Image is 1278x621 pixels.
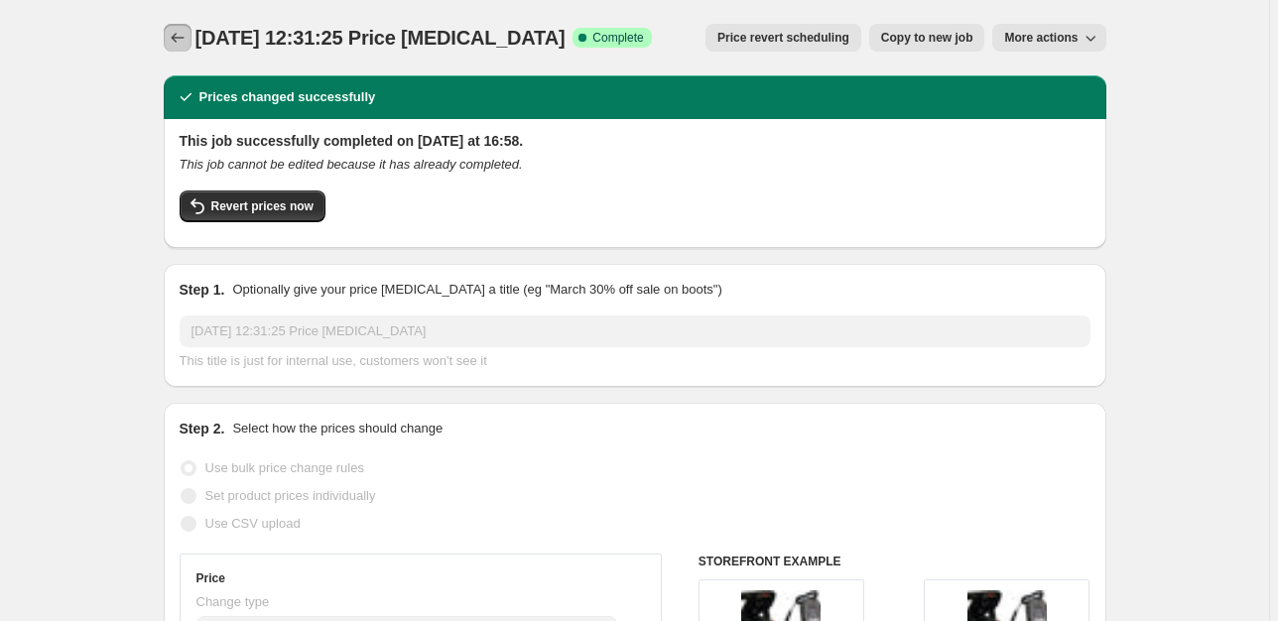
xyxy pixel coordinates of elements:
button: Revert prices now [180,190,325,222]
h6: STOREFRONT EXAMPLE [699,554,1090,569]
span: Copy to new job [881,30,973,46]
span: Price revert scheduling [717,30,849,46]
span: Revert prices now [211,198,314,214]
h3: Price [196,570,225,586]
span: [DATE] 12:31:25 Price [MEDICAL_DATA] [195,27,566,49]
span: Use CSV upload [205,516,301,531]
span: Use bulk price change rules [205,460,364,475]
h2: Step 2. [180,419,225,438]
span: Complete [592,30,643,46]
span: Change type [196,594,270,609]
h2: Prices changed successfully [199,87,376,107]
button: Price change jobs [164,24,192,52]
i: This job cannot be edited because it has already completed. [180,157,523,172]
button: Price revert scheduling [705,24,861,52]
input: 30% off holiday sale [180,315,1090,347]
button: More actions [992,24,1105,52]
h2: Step 1. [180,280,225,300]
span: More actions [1004,30,1078,46]
h2: This job successfully completed on [DATE] at 16:58. [180,131,1090,151]
p: Optionally give your price [MEDICAL_DATA] a title (eg "March 30% off sale on boots") [232,280,721,300]
button: Copy to new job [869,24,985,52]
span: Set product prices individually [205,488,376,503]
p: Select how the prices should change [232,419,443,438]
span: This title is just for internal use, customers won't see it [180,353,487,368]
